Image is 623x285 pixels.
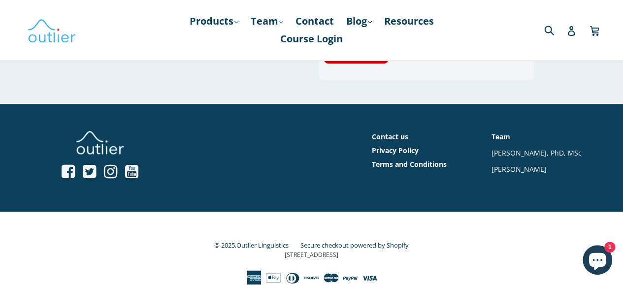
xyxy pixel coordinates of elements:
[62,164,75,180] a: Open Facebook profile
[379,12,439,30] a: Resources
[43,251,580,259] p: [STREET_ADDRESS]
[236,241,289,250] a: Outlier Linguistics
[580,245,615,277] inbox-online-store-chat: Shopify online store chat
[185,12,243,30] a: Products
[104,164,117,180] a: Open Instagram profile
[275,30,348,48] a: Course Login
[492,148,582,158] a: [PERSON_NAME], PhD, MSc
[125,164,138,180] a: Open YouTube profile
[300,241,409,250] a: Secure checkout powered by Shopify
[372,132,408,141] a: Contact us
[83,164,96,180] a: Open Twitter profile
[542,20,569,40] input: Search
[492,164,547,174] a: [PERSON_NAME]
[27,16,76,44] img: Outlier Linguistics
[291,12,339,30] a: Contact
[341,12,377,30] a: Blog
[372,146,419,155] a: Privacy Policy
[214,241,298,250] small: © 2025,
[372,159,447,169] a: Terms and Conditions
[492,132,510,141] a: Team
[246,12,288,30] a: Team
